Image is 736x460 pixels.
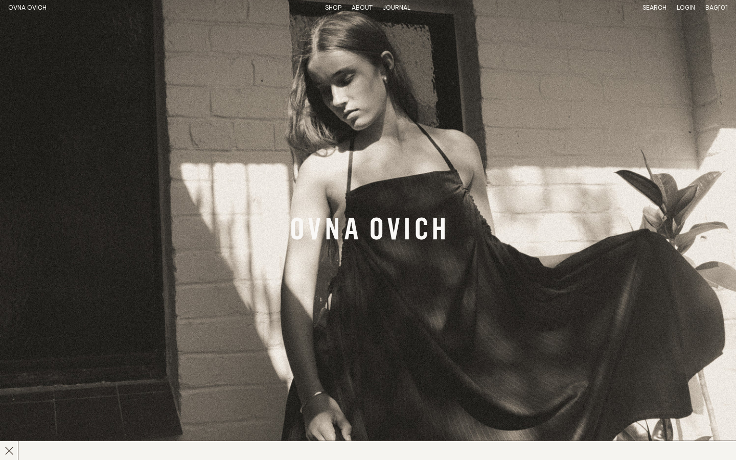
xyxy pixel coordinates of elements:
[642,5,666,11] a: Search
[325,5,341,11] a: Shop
[705,5,718,11] span: Bag
[677,5,695,11] a: Login
[291,217,445,243] a: Banner Link
[718,5,728,11] span: [0]
[8,5,47,11] a: Home
[383,5,410,11] a: Journal
[352,4,373,13] summary: About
